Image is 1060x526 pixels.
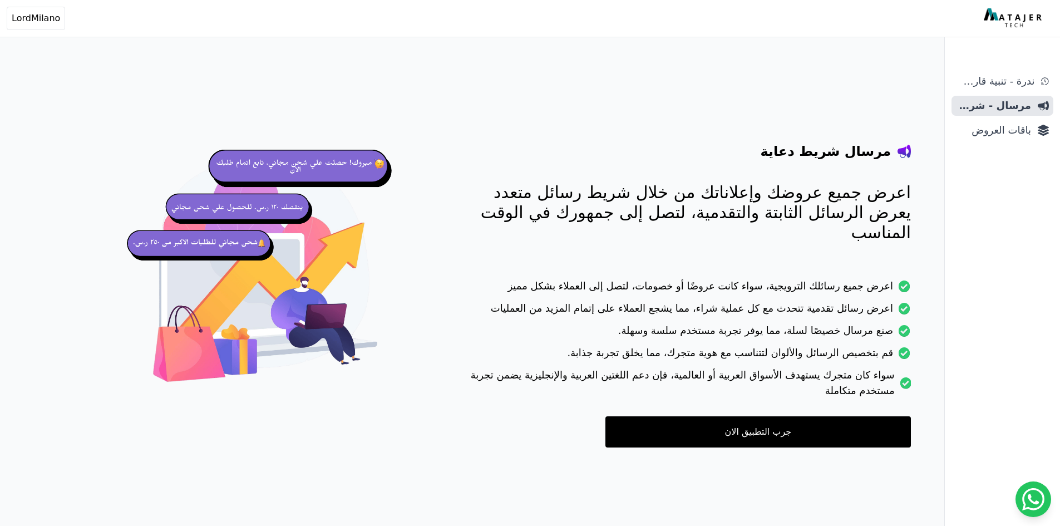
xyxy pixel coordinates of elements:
img: hero [123,134,408,419]
li: قم بتخصيص الرسائل والألوان لتتناسب مع هوية متجرك، مما يخلق تجربة جذابة. [452,345,911,367]
button: LordMilano [7,7,65,30]
span: باقات العروض [956,122,1031,138]
li: اعرض جميع رسائلك الترويجية، سواء كانت عروضًا أو خصومات، لتصل إلى العملاء بشكل مميز [452,278,911,301]
img: MatajerTech Logo [984,8,1044,28]
li: صنع مرسال خصيصًا لسلة، مما يوفر تجربة مستخدم سلسة وسهلة. [452,323,911,345]
a: جرب التطبيق الان [605,416,911,448]
span: LordMilano [12,12,60,25]
li: سواء كان متجرك يستهدف الأسواق العربية أو العالمية، فإن دعم اللغتين العربية والإنجليزية يضمن تجربة... [452,367,911,405]
span: مرسال - شريط دعاية [956,98,1031,114]
p: اعرض جميع عروضك وإعلاناتك من خلال شريط رسائل متعدد يعرض الرسائل الثابتة والتقدمية، لتصل إلى جمهور... [452,183,911,243]
h4: مرسال شريط دعاية [761,142,891,160]
span: ندرة - تنبية قارب علي النفاذ [956,73,1034,89]
li: اعرض رسائل تقدمية تتحدث مع كل عملية شراء، مما يشجع العملاء على إتمام المزيد من العمليات [452,301,911,323]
